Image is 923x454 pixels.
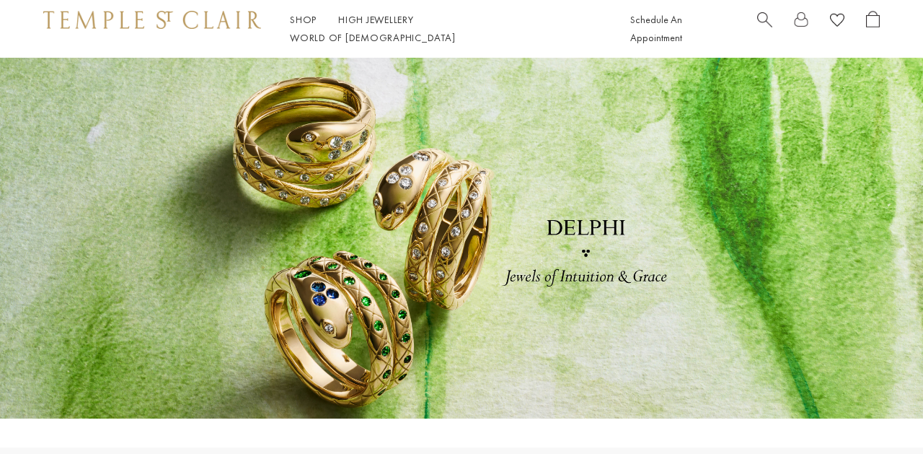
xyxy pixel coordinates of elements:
[43,11,261,28] img: Temple St. Clair
[290,31,455,44] a: World of [DEMOGRAPHIC_DATA]World of [DEMOGRAPHIC_DATA]
[630,13,682,44] a: Schedule An Appointment
[338,13,414,26] a: High JewelleryHigh Jewellery
[830,11,844,33] a: View Wishlist
[866,11,880,47] a: Open Shopping Bag
[851,386,909,440] iframe: Gorgias live chat messenger
[290,11,598,47] nav: Main navigation
[290,13,317,26] a: ShopShop
[757,11,772,47] a: Search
